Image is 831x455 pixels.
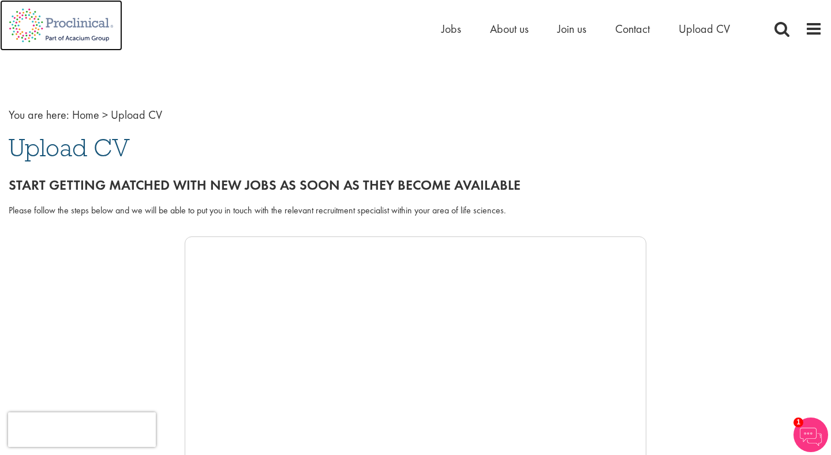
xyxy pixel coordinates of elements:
[8,412,156,447] iframe: reCAPTCHA
[9,178,822,193] h2: Start getting matched with new jobs as soon as they become available
[102,107,108,122] span: >
[615,21,650,36] a: Contact
[72,107,99,122] a: breadcrumb link
[9,204,822,217] div: Please follow the steps below and we will be able to put you in touch with the relevant recruitme...
[490,21,529,36] a: About us
[557,21,586,36] a: Join us
[111,107,162,122] span: Upload CV
[793,418,828,452] img: Chatbot
[9,132,130,163] span: Upload CV
[9,107,69,122] span: You are here:
[793,418,803,427] span: 1
[679,21,730,36] a: Upload CV
[441,21,461,36] a: Jobs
